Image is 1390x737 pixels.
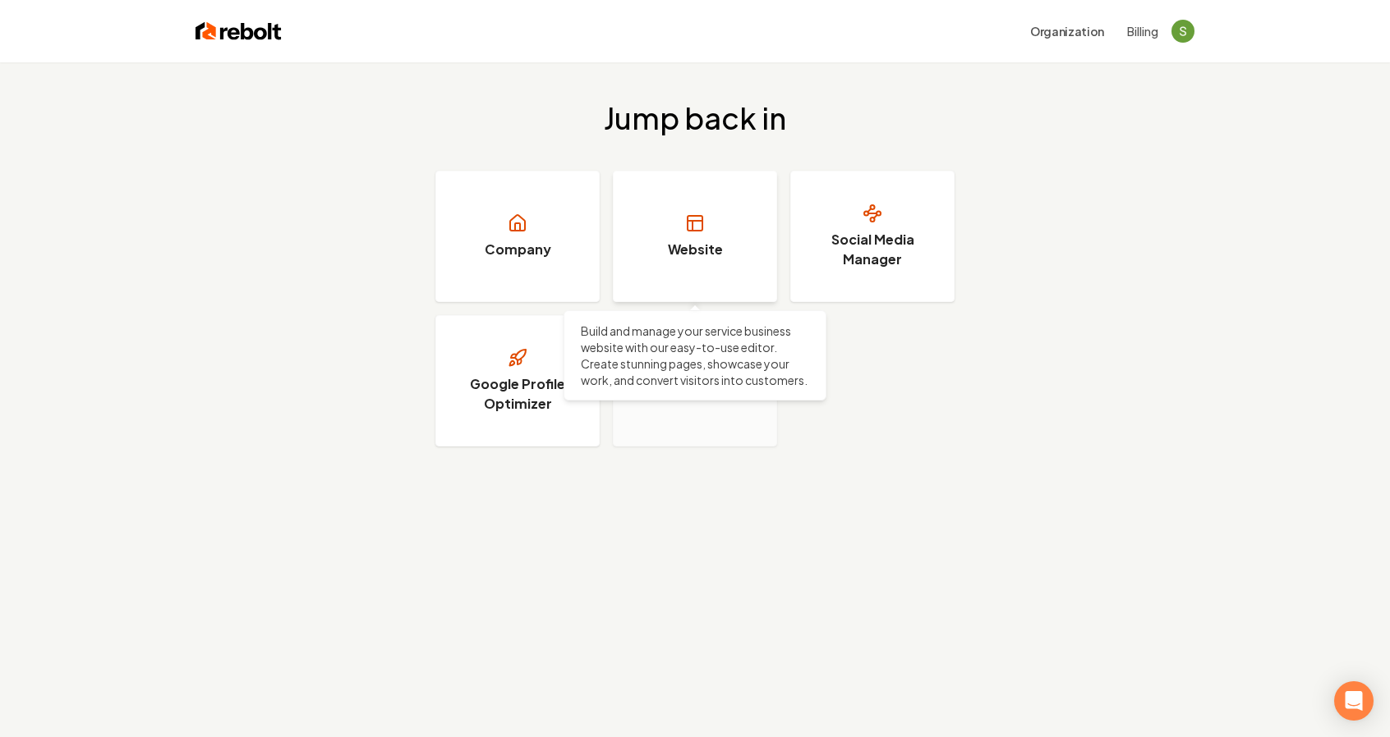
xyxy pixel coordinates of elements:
[1334,681,1374,721] div: Open Intercom Messenger
[581,323,809,388] p: Build and manage your service business website with our easy-to-use editor. Create stunning pages...
[613,171,777,302] a: Website
[456,374,579,414] h3: Google Profile Optimizer
[1127,23,1158,39] button: Billing
[668,240,723,259] h3: Website
[811,230,934,269] h3: Social Media Manager
[1020,16,1114,46] button: Organization
[485,240,551,259] h3: Company
[435,315,600,446] a: Google Profile Optimizer
[1171,20,1194,43] button: Open user button
[435,171,600,302] a: Company
[604,102,786,135] h2: Jump back in
[1171,20,1194,43] img: Sales Champion
[790,171,955,302] a: Social Media Manager
[196,20,282,43] img: Rebolt Logo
